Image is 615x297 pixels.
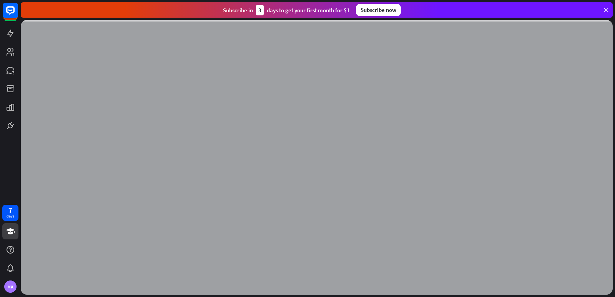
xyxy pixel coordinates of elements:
div: MA [4,280,17,293]
a: 7 days [2,205,18,221]
div: 3 [256,5,264,15]
div: days [7,214,14,219]
div: Subscribe now [356,4,401,16]
div: Subscribe in days to get your first month for $1 [223,5,350,15]
div: 7 [8,207,12,214]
